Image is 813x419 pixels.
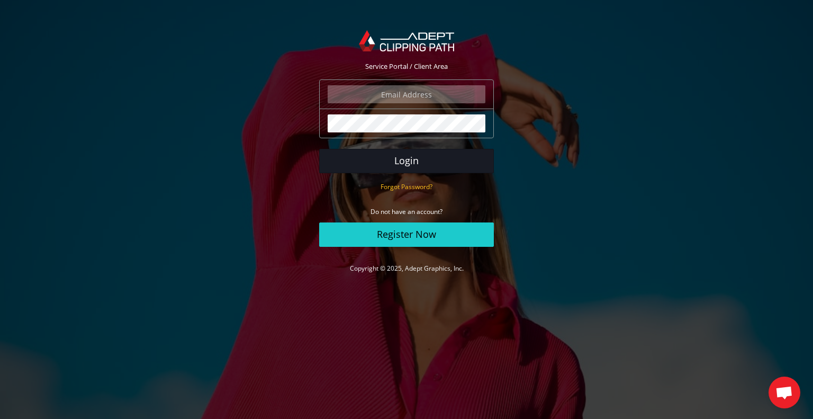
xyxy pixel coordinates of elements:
[319,222,494,247] a: Register Now
[381,182,432,191] a: Forgot Password?
[350,264,464,273] a: Copyright © 2025, Adept Graphics, Inc.
[319,149,494,173] button: Login
[359,30,454,51] img: Adept Graphics
[371,207,442,216] small: Do not have an account?
[365,61,448,71] span: Service Portal / Client Area
[769,377,800,408] a: Open chat
[328,85,485,103] input: Email Address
